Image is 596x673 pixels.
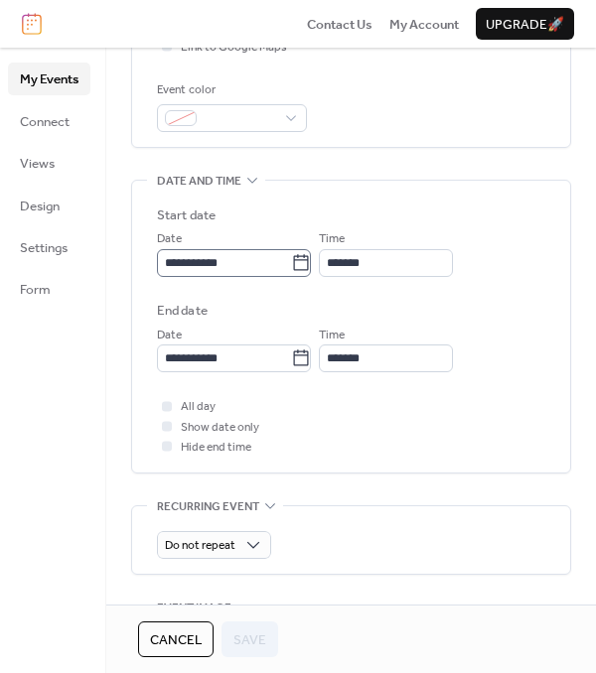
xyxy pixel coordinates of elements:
[389,15,459,35] span: My Account
[181,397,216,417] span: All day
[165,534,235,557] span: Do not repeat
[8,273,90,305] a: Form
[22,13,42,35] img: logo
[307,15,372,35] span: Contact Us
[20,280,51,300] span: Form
[157,301,208,321] div: End date
[138,621,214,657] button: Cancel
[157,326,182,345] span: Date
[157,229,182,249] span: Date
[157,599,231,618] span: Event image
[157,496,259,516] span: Recurring event
[8,63,90,94] a: My Events
[150,630,202,650] span: Cancel
[20,154,55,174] span: Views
[181,418,259,438] span: Show date only
[20,112,70,132] span: Connect
[8,231,90,263] a: Settings
[157,205,216,225] div: Start date
[157,80,303,100] div: Event color
[8,147,90,179] a: Views
[157,172,241,192] span: Date and time
[181,438,251,458] span: Hide end time
[307,14,372,34] a: Contact Us
[476,8,574,40] button: Upgrade🚀
[20,238,68,258] span: Settings
[389,14,459,34] a: My Account
[319,229,345,249] span: Time
[8,105,90,137] a: Connect
[486,15,564,35] span: Upgrade 🚀
[181,38,287,58] span: Link to Google Maps
[20,69,78,89] span: My Events
[319,326,345,345] span: Time
[20,197,60,216] span: Design
[8,190,90,221] a: Design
